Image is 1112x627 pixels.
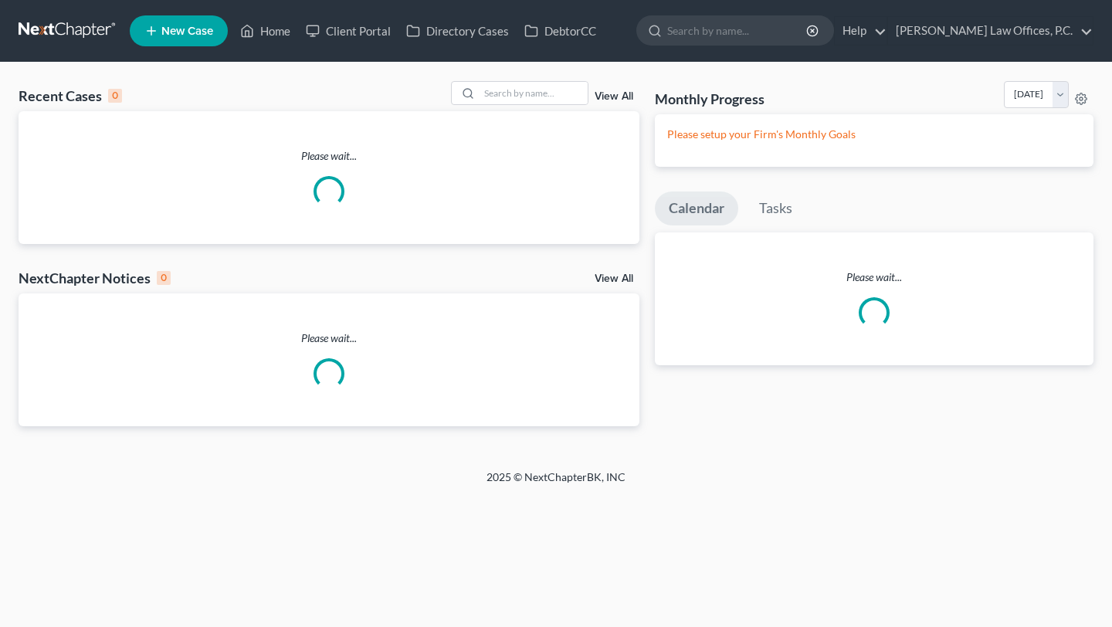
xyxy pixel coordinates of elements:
a: [PERSON_NAME] Law Offices, P.C. [888,17,1093,45]
div: 2025 © NextChapterBK, INC [116,469,996,497]
a: Home [232,17,298,45]
p: Please wait... [655,269,1093,285]
p: Please wait... [19,148,639,164]
a: Calendar [655,191,738,225]
div: 0 [157,271,171,285]
a: DebtorCC [517,17,604,45]
a: Tasks [745,191,806,225]
a: View All [595,91,633,102]
a: Client Portal [298,17,398,45]
div: NextChapter Notices [19,269,171,287]
span: New Case [161,25,213,37]
input: Search by name... [667,16,809,45]
h3: Monthly Progress [655,90,764,108]
a: View All [595,273,633,284]
p: Please wait... [19,330,639,346]
div: 0 [108,89,122,103]
a: Help [835,17,887,45]
input: Search by name... [480,82,588,104]
p: Please setup your Firm's Monthly Goals [667,127,1081,142]
a: Directory Cases [398,17,517,45]
div: Recent Cases [19,86,122,105]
